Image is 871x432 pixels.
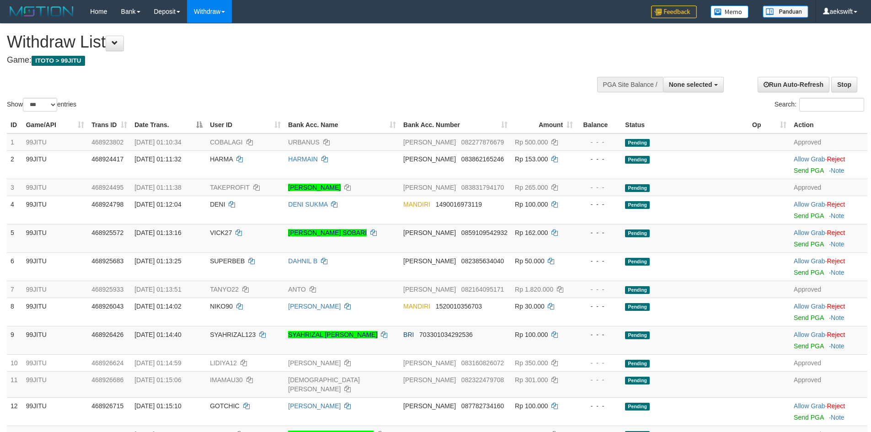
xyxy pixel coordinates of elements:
[580,138,618,147] div: - - -
[515,331,548,338] span: Rp 100.000
[288,155,318,163] a: HARMAIN
[831,212,844,219] a: Note
[91,139,123,146] span: 468923802
[88,117,131,133] th: Trans ID: activate to sort column ascending
[288,286,306,293] a: ANTO
[403,331,414,338] span: BRI
[91,155,123,163] span: 468924417
[827,229,845,236] a: Reject
[210,303,233,310] span: NIKO90
[7,98,76,112] label: Show entries
[7,252,22,281] td: 6
[7,371,22,397] td: 11
[625,258,650,266] span: Pending
[621,117,748,133] th: Status
[625,360,650,368] span: Pending
[790,326,867,354] td: ·
[403,257,456,265] span: [PERSON_NAME]
[790,196,867,224] td: ·
[625,201,650,209] span: Pending
[461,184,504,191] span: Copy 083831794170 to clipboard
[288,257,317,265] a: DAHNIL B
[210,376,243,384] span: IMAMAU30
[91,201,123,208] span: 468924798
[669,81,712,88] span: None selected
[7,224,22,252] td: 5
[206,117,284,133] th: User ID: activate to sort column ascending
[580,183,618,192] div: - - -
[91,376,123,384] span: 468926686
[794,229,825,236] a: Allow Grab
[651,5,697,18] img: Feedback.jpg
[91,286,123,293] span: 468925933
[403,229,456,236] span: [PERSON_NAME]
[831,167,844,174] a: Note
[763,5,808,18] img: panduan.png
[7,56,572,65] h4: Game:
[790,179,867,196] td: Approved
[91,303,123,310] span: 468926043
[515,139,548,146] span: Rp 500.000
[134,402,181,410] span: [DATE] 01:15:10
[794,240,823,248] a: Send PGA
[210,257,245,265] span: SUPERBEB
[794,257,827,265] span: ·
[794,342,823,350] a: Send PGA
[288,359,341,367] a: [PERSON_NAME]
[625,377,650,384] span: Pending
[403,376,456,384] span: [PERSON_NAME]
[827,201,845,208] a: Reject
[210,184,250,191] span: TAKEPROFIT
[22,397,88,426] td: 99JITU
[790,150,867,179] td: ·
[794,155,825,163] a: Allow Grab
[22,298,88,326] td: 99JITU
[580,302,618,311] div: - - -
[22,133,88,151] td: 99JITU
[827,303,845,310] a: Reject
[625,403,650,411] span: Pending
[403,184,456,191] span: [PERSON_NAME]
[461,286,504,293] span: Copy 082164095171 to clipboard
[210,139,243,146] span: COBALAGI
[22,117,88,133] th: Game/API: activate to sort column ascending
[625,229,650,237] span: Pending
[790,133,867,151] td: Approved
[134,286,181,293] span: [DATE] 01:13:51
[625,286,650,294] span: Pending
[436,303,482,310] span: Copy 1520010356703 to clipboard
[288,303,341,310] a: [PERSON_NAME]
[580,375,618,384] div: - - -
[134,155,181,163] span: [DATE] 01:11:32
[461,402,504,410] span: Copy 087782734160 to clipboard
[22,196,88,224] td: 99JITU
[436,201,482,208] span: Copy 1490016973119 to clipboard
[288,139,319,146] a: URBANUS
[403,155,456,163] span: [PERSON_NAME]
[288,331,377,338] a: SYAHRIZAL [PERSON_NAME]
[827,155,845,163] a: Reject
[134,257,181,265] span: [DATE] 01:13:25
[288,229,367,236] a: [PERSON_NAME] SOBARI
[515,402,548,410] span: Rp 100.000
[91,331,123,338] span: 468926426
[288,376,360,393] a: [DEMOGRAPHIC_DATA][PERSON_NAME]
[22,354,88,371] td: 99JITU
[580,200,618,209] div: - - -
[625,331,650,339] span: Pending
[7,133,22,151] td: 1
[580,228,618,237] div: - - -
[515,155,548,163] span: Rp 153.000
[515,376,548,384] span: Rp 301.000
[794,201,825,208] a: Allow Grab
[210,331,256,338] span: SYAHRIZAL123
[831,269,844,276] a: Note
[403,359,456,367] span: [PERSON_NAME]
[794,167,823,174] a: Send PGA
[7,354,22,371] td: 10
[831,314,844,321] a: Note
[580,330,618,339] div: - - -
[577,117,621,133] th: Balance
[794,414,823,421] a: Send PGA
[288,402,341,410] a: [PERSON_NAME]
